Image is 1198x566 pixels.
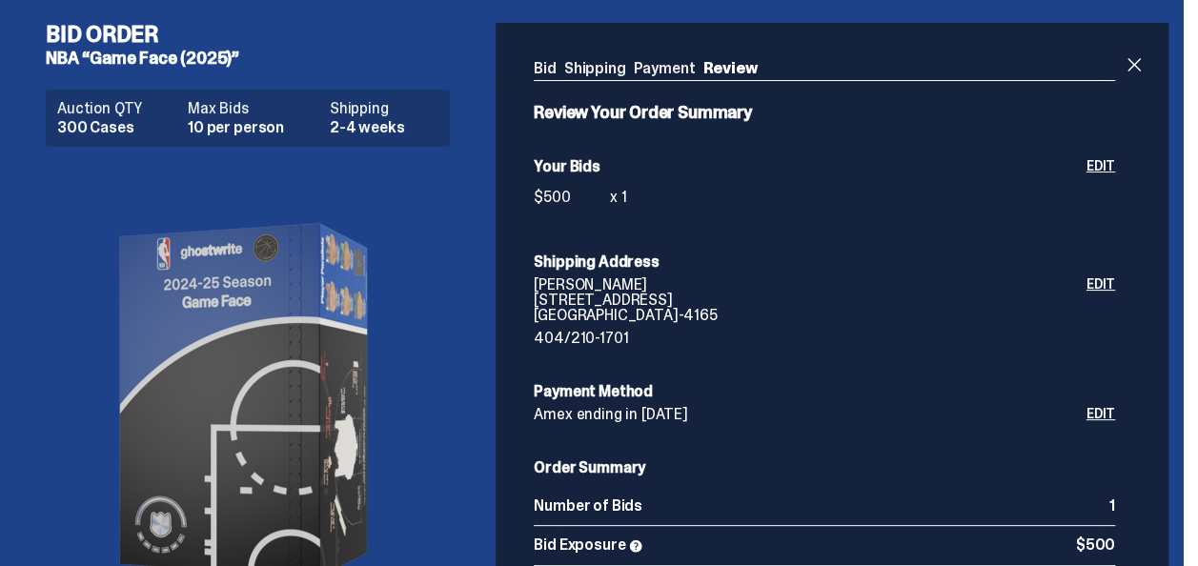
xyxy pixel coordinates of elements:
[188,120,318,135] dd: 10 per person
[46,50,465,67] h5: NBA “Game Face (2025)”
[610,190,627,205] p: x 1
[1086,407,1115,422] a: Edit
[188,101,318,116] dt: Max Bids
[1086,159,1115,216] a: Edit
[534,498,1109,514] p: Number of Bids
[534,384,1115,399] h6: Payment Method
[57,101,176,116] dt: Auction QTY
[534,58,557,78] a: Bid
[534,293,1086,308] p: [STREET_ADDRESS]
[1109,498,1115,514] p: 1
[534,308,1086,323] p: [GEOGRAPHIC_DATA]-4165
[57,120,176,135] dd: 300 Cases
[534,407,1086,422] p: Amex ending in [DATE]
[534,460,1115,475] h6: Order Summary
[564,58,626,78] a: Shipping
[534,277,1086,293] p: [PERSON_NAME]
[1076,537,1115,554] p: $500
[330,120,438,135] dd: 2-4 weeks
[534,190,610,205] p: $500
[46,23,465,46] h4: Bid Order
[534,537,1075,554] p: Bid Exposure
[702,58,757,78] a: Review
[534,254,1115,270] h6: Shipping Address
[534,331,1086,346] p: 404/210-1701
[534,104,1115,121] h5: Review Your Order Summary
[1086,277,1115,346] a: Edit
[534,159,1086,174] h6: Your Bids
[330,101,438,116] dt: Shipping
[633,58,695,78] a: Payment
